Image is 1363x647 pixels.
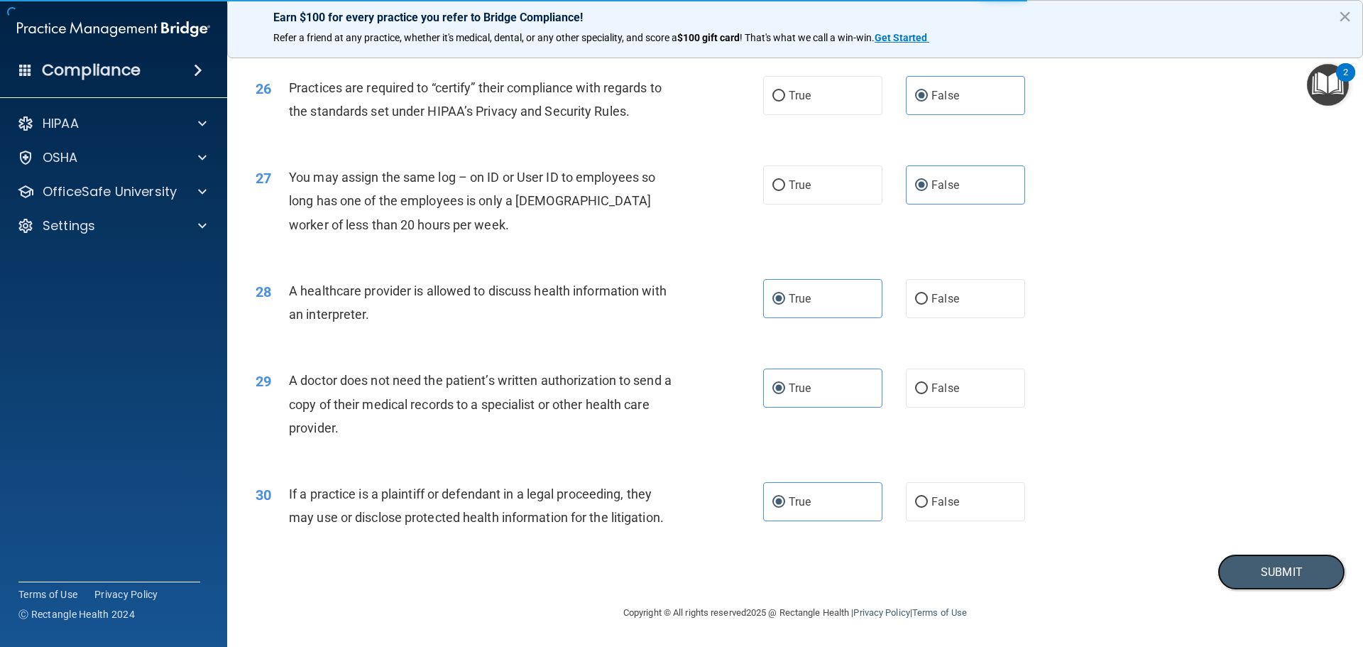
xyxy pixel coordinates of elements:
[772,294,785,305] input: True
[42,60,141,80] h4: Compliance
[740,32,875,43] span: ! That's what we call a win-win.
[289,283,667,322] span: A healthcare provider is allowed to discuss health information with an interpreter.
[772,91,785,102] input: True
[931,381,959,395] span: False
[1338,5,1352,28] button: Close
[1217,554,1345,590] button: Submit
[931,89,959,102] span: False
[43,149,78,166] p: OSHA
[94,587,158,602] a: Privacy Policy
[289,80,662,119] span: Practices are required to “certify” their compliance with regards to the standards set under HIPA...
[17,217,207,234] a: Settings
[772,180,785,191] input: True
[256,283,271,300] span: 28
[915,294,928,305] input: False
[17,183,207,200] a: OfficeSafe University
[931,178,959,192] span: False
[256,486,271,504] span: 30
[256,170,271,187] span: 27
[289,486,664,525] span: If a practice is a plaintiff or defendant in a legal proceeding, they may use or disclose protect...
[1292,549,1346,603] iframe: Drift Widget Chat Controller
[536,590,1054,636] div: Copyright © All rights reserved 2025 @ Rectangle Health | |
[789,495,811,509] span: True
[43,217,95,234] p: Settings
[789,381,811,395] span: True
[875,32,929,43] a: Get Started
[853,607,909,618] a: Privacy Policy
[931,495,959,509] span: False
[256,80,271,97] span: 26
[1307,64,1349,106] button: Open Resource Center, 2 new notifications
[875,32,927,43] strong: Get Started
[915,497,928,508] input: False
[289,373,672,435] span: A doctor does not need the patient’s written authorization to send a copy of their medical record...
[273,11,1317,24] p: Earn $100 for every practice you refer to Bridge Compliance!
[772,384,785,394] input: True
[789,292,811,305] span: True
[931,292,959,305] span: False
[289,170,655,232] span: You may assign the same log – on ID or User ID to employees so long has one of the employees is o...
[18,607,135,621] span: Ⓒ Rectangle Health 2024
[789,89,811,102] span: True
[915,180,928,191] input: False
[915,384,928,394] input: False
[17,15,210,43] img: PMB logo
[772,497,785,508] input: True
[915,91,928,102] input: False
[789,178,811,192] span: True
[43,115,79,132] p: HIPAA
[18,587,77,602] a: Terms of Use
[677,32,740,43] strong: $100 gift card
[17,149,207,166] a: OSHA
[43,183,177,200] p: OfficeSafe University
[17,115,207,132] a: HIPAA
[256,373,271,390] span: 29
[273,32,677,43] span: Refer a friend at any practice, whether it's medical, dental, or any other speciality, and score a
[912,607,967,618] a: Terms of Use
[1343,72,1348,91] div: 2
